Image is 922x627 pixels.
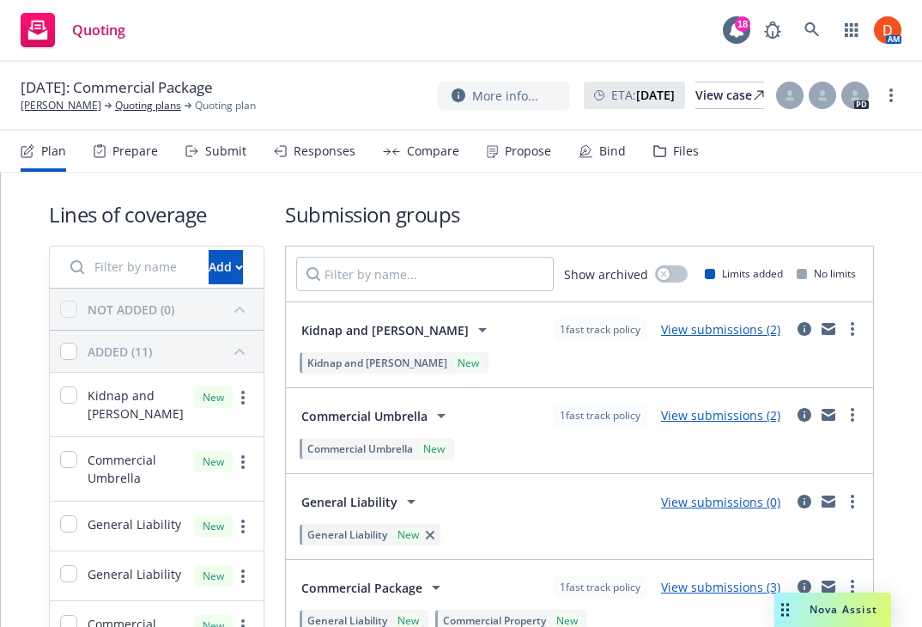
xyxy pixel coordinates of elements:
[438,82,570,110] button: More info...
[564,265,648,283] span: Show archived
[285,200,874,228] h1: Submission groups
[842,405,863,425] a: more
[195,98,256,113] span: Quoting plan
[834,13,869,47] a: Switch app
[60,250,198,284] input: Filter by name...
[72,23,125,37] span: Quoting
[209,251,243,283] div: Add
[301,321,469,339] span: Kidnap and [PERSON_NAME]
[794,405,815,425] a: circleInformation
[818,405,839,425] a: mail
[301,407,428,425] span: Commercial Umbrella
[88,515,181,533] span: General Liability
[233,566,253,587] a: more
[505,144,551,158] div: Propose
[394,527,422,542] div: New
[454,356,482,370] div: New
[307,356,447,370] span: Kidnap and [PERSON_NAME]
[560,322,640,338] span: 1 fast track policy
[842,319,863,339] a: more
[233,452,253,472] a: more
[233,387,253,408] a: more
[49,200,264,228] h1: Lines of coverage
[14,6,132,54] a: Quoting
[21,77,213,98] span: [DATE]: Commercial Package
[774,593,891,627] button: Nova Assist
[755,13,790,47] a: Report a Bug
[560,408,640,423] span: 1 fast track policy
[818,576,839,597] a: mail
[88,338,253,365] button: ADDED (11)
[599,144,626,158] div: Bind
[294,144,355,158] div: Responses
[420,441,448,456] div: New
[233,516,253,537] a: more
[661,321,780,338] a: View submissions (2)
[301,493,397,511] span: General Liability
[874,16,901,44] img: photo
[296,570,452,605] button: Commercial Package
[881,85,901,106] a: more
[307,527,387,542] span: General Liability
[810,602,877,617] span: Nova Assist
[21,98,101,113] a: [PERSON_NAME]
[705,266,783,281] div: Limits added
[735,16,750,32] div: 18
[194,451,233,472] div: New
[88,565,181,583] span: General Liability
[774,593,796,627] div: Drag to move
[296,313,498,347] button: Kidnap and [PERSON_NAME]
[88,451,184,487] span: Commercial Umbrella
[794,319,815,339] a: circleInformation
[818,491,839,512] a: mail
[115,98,181,113] a: Quoting plans
[661,407,780,423] a: View submissions (2)
[88,295,253,323] button: NOT ADDED (0)
[695,82,764,108] div: View case
[695,82,764,109] a: View case
[842,576,863,597] a: more
[296,399,457,433] button: Commercial Umbrella
[472,87,538,105] span: More info...
[194,387,233,408] div: New
[88,301,174,319] div: NOT ADDED (0)
[794,491,815,512] a: circleInformation
[795,13,829,47] a: Search
[112,144,158,158] div: Prepare
[194,515,233,537] div: New
[307,441,413,456] span: Commercial Umbrella
[842,491,863,512] a: more
[560,580,640,595] span: 1 fast track policy
[661,579,780,595] a: View submissions (3)
[88,387,184,423] span: Kidnap and [PERSON_NAME]
[407,144,459,158] div: Compare
[194,565,233,587] div: New
[209,250,243,284] button: Add
[41,144,66,158] div: Plan
[818,319,839,339] a: mail
[797,266,856,281] div: No limits
[661,494,780,510] a: View submissions (0)
[636,87,675,103] strong: [DATE]
[673,144,699,158] div: Files
[296,257,554,291] input: Filter by name...
[794,576,815,597] a: circleInformation
[611,86,675,104] span: ETA :
[205,144,246,158] div: Submit
[301,579,422,597] span: Commercial Package
[88,343,152,361] div: ADDED (11)
[296,484,427,519] button: General Liability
